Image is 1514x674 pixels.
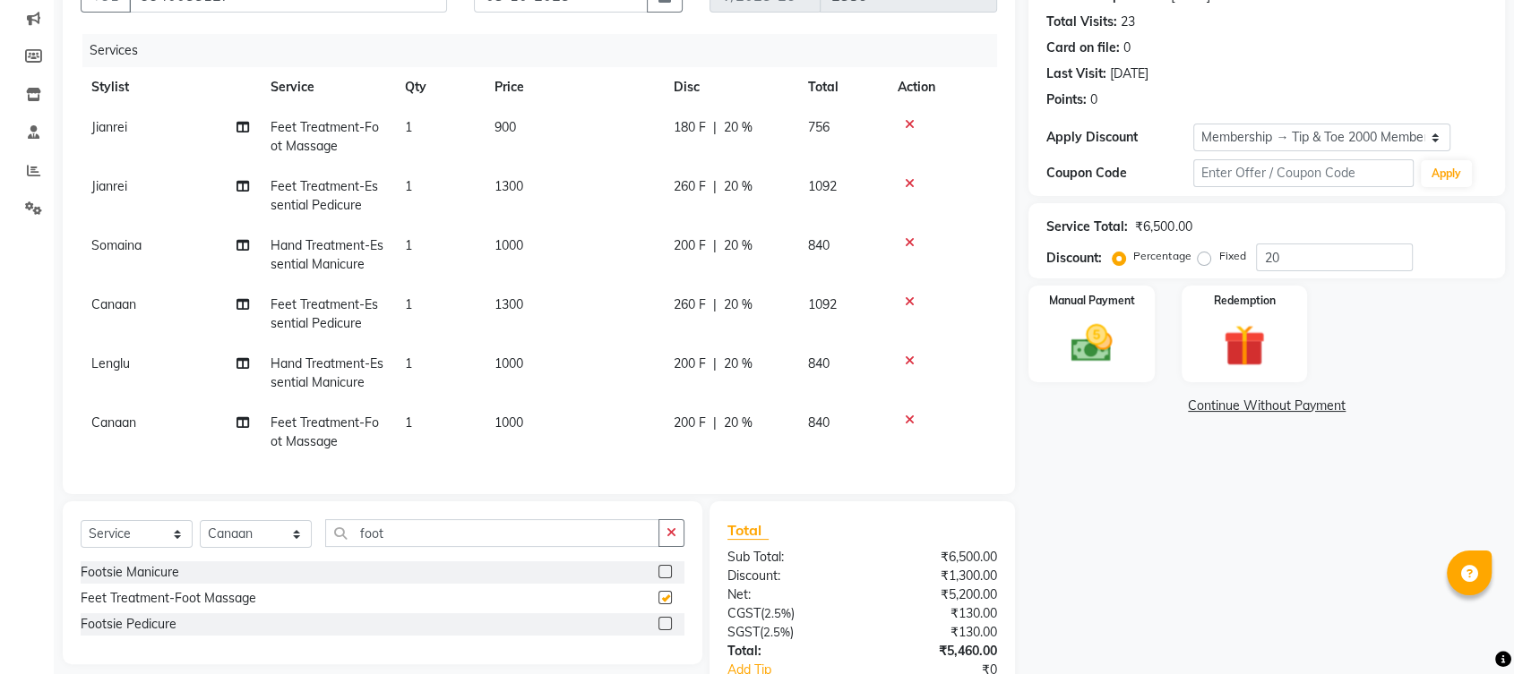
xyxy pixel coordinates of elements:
span: Feet Treatment-Essential Pedicure [271,178,378,213]
span: Lenglu [91,355,130,371]
div: Total Visits: [1046,13,1117,31]
span: Feet Treatment-Foot Massage [271,119,379,154]
th: Total [797,67,887,107]
div: 23 [1121,13,1135,31]
label: Fixed [1218,248,1245,264]
span: | [713,354,717,373]
a: Continue Without Payment [1032,397,1501,415]
img: _gift.svg [1210,320,1277,371]
div: ₹5,460.00 [863,642,1011,661]
span: 1 [405,119,412,135]
th: Qty [394,67,484,107]
div: ( ) [714,623,863,642]
div: Sub Total: [714,548,863,567]
button: Apply [1421,160,1472,187]
div: Discount: [714,567,863,585]
div: Card on file: [1046,38,1120,57]
span: | [713,177,717,196]
span: 200 F [674,354,706,373]
div: Apply Discount [1046,128,1193,147]
span: 260 F [674,177,706,196]
span: 20 % [724,414,753,432]
span: 180 F [674,118,706,137]
span: 200 F [674,236,706,255]
span: 2.5% [763,625,790,639]
div: Last Visit: [1046,64,1106,83]
div: Total: [714,642,863,661]
div: Points: [1046,90,1087,109]
div: Footsie Pedicure [81,615,176,634]
div: ₹6,500.00 [1135,218,1191,236]
input: Enter Offer / Coupon Code [1193,159,1414,187]
span: | [713,295,717,314]
label: Redemption [1213,293,1275,309]
span: Feet Treatment-Foot Massage [271,414,379,449]
span: CGST [727,605,761,621]
div: ₹130.00 [863,623,1011,642]
div: Feet Treatment-Foot Massage [81,589,256,608]
span: 260 F [674,295,706,314]
span: Somaina [91,237,142,253]
span: Canaan [91,414,136,431]
span: 1300 [495,178,523,194]
span: Canaan [91,296,136,312]
span: 840 [808,414,830,431]
span: 1092 [808,178,837,194]
img: _cash.svg [1058,320,1125,367]
span: 20 % [724,177,753,196]
span: 20 % [724,236,753,255]
div: 0 [1123,38,1131,57]
span: 840 [808,237,830,253]
div: Service Total: [1046,218,1128,236]
div: ₹1,300.00 [863,567,1011,585]
th: Price [484,67,663,107]
span: Total [727,521,769,540]
span: 1000 [495,414,523,431]
input: Search or Scan [325,519,659,547]
span: 1 [405,237,412,253]
span: 200 F [674,414,706,432]
th: Stylist [81,67,260,107]
th: Action [887,67,997,107]
span: 20 % [724,295,753,314]
div: ₹6,500.00 [863,548,1011,567]
span: 1000 [495,355,523,371]
span: 900 [495,119,516,135]
span: 1092 [808,296,837,312]
span: | [713,236,717,255]
span: SGST [727,624,760,640]
label: Percentage [1133,248,1191,264]
span: 1300 [495,296,523,312]
span: Jianrei [91,178,127,194]
span: 20 % [724,118,753,137]
span: | [713,118,717,137]
span: 840 [808,355,830,371]
th: Service [260,67,394,107]
span: 1 [405,178,412,194]
span: 1 [405,414,412,431]
div: [DATE] [1110,64,1148,83]
div: Net: [714,585,863,604]
span: 1 [405,296,412,312]
label: Manual Payment [1049,293,1135,309]
span: Hand Treatment-Essential Manicure [271,355,383,390]
div: Services [82,34,1011,67]
span: Hand Treatment-Essential Manicure [271,237,383,272]
span: 2.5% [764,606,791,620]
div: Footsie Manicure [81,563,179,582]
div: 0 [1090,90,1097,109]
span: 756 [808,119,830,135]
span: | [713,414,717,432]
div: ( ) [714,604,863,623]
span: 20 % [724,354,753,373]
div: ₹130.00 [863,604,1011,623]
div: Coupon Code [1046,164,1193,183]
span: Feet Treatment-Essential Pedicure [271,296,378,331]
th: Disc [663,67,797,107]
div: ₹5,200.00 [863,585,1011,604]
span: Jianrei [91,119,127,135]
div: Discount: [1046,249,1102,268]
span: 1000 [495,237,523,253]
span: 1 [405,355,412,371]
